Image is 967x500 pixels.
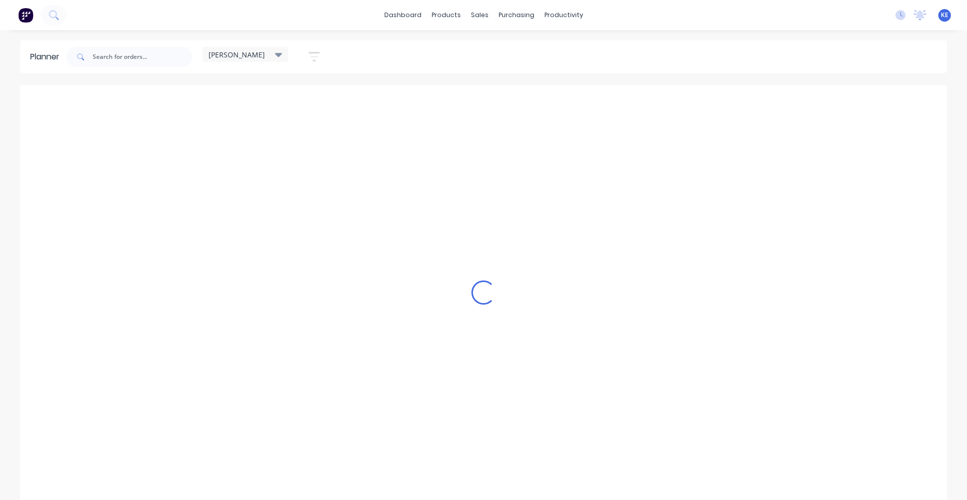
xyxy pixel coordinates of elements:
[209,49,265,60] span: [PERSON_NAME]
[30,51,64,63] div: Planner
[427,8,466,23] div: products
[466,8,494,23] div: sales
[93,47,192,67] input: Search for orders...
[18,8,33,23] img: Factory
[494,8,539,23] div: purchasing
[941,11,948,20] span: KE
[539,8,588,23] div: productivity
[379,8,427,23] a: dashboard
